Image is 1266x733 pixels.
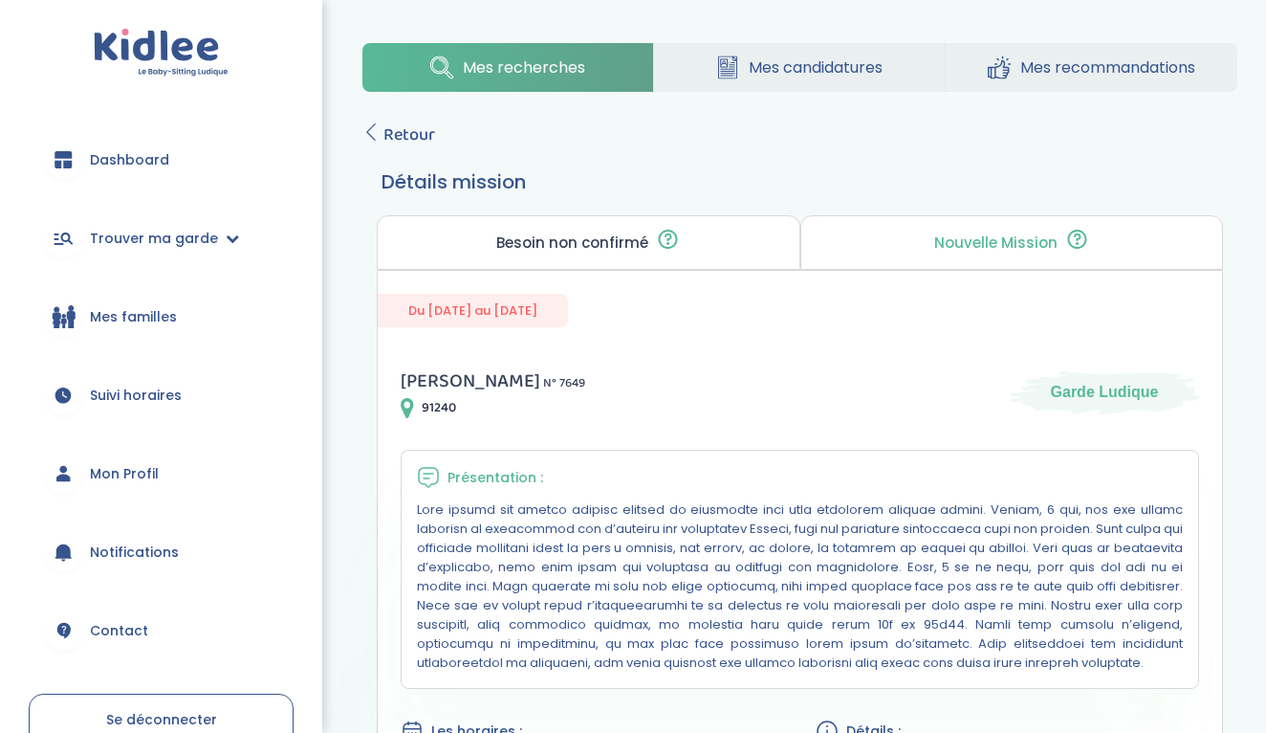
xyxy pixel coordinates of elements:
[463,56,585,79] span: Mes recherches
[29,518,294,587] a: Notifications
[749,56,883,79] span: Mes candidatures
[29,439,294,508] a: Mon Profil
[1051,382,1159,403] span: Garde Ludique
[90,543,179,563] span: Notifications
[29,125,294,194] a: Dashboard
[383,122,435,148] span: Retour
[934,235,1058,251] p: Nouvelle Mission
[543,373,585,393] span: N° 7649
[90,386,182,406] span: Suivi horaires
[90,150,169,170] span: Dashboard
[29,361,294,430] a: Suivi horaires
[496,235,648,251] p: Besoin non confirmé
[382,167,1218,196] h3: Détails mission
[106,710,217,729] span: Se déconnecter
[90,229,218,249] span: Trouver ma garde
[90,621,148,641] span: Contact
[946,43,1237,92] a: Mes recommandations
[654,43,945,92] a: Mes candidatures
[378,294,568,327] span: Du [DATE] au [DATE]
[29,596,294,665] a: Contact
[401,366,540,396] span: [PERSON_NAME]
[422,398,456,418] span: 91240
[90,464,159,484] span: Mon Profil
[94,29,229,78] img: logo.svg
[417,500,1183,673] p: Lore ipsumd sit ametco adipisc elitsed do eiusmodte inci utla etdolorem aliquae admini. Veniam, 6...
[90,307,177,327] span: Mes familles
[447,468,543,488] span: Présentation :
[362,43,653,92] a: Mes recherches
[362,122,435,148] a: Retour
[1020,56,1195,79] span: Mes recommandations
[29,282,294,351] a: Mes familles
[29,204,294,273] a: Trouver ma garde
